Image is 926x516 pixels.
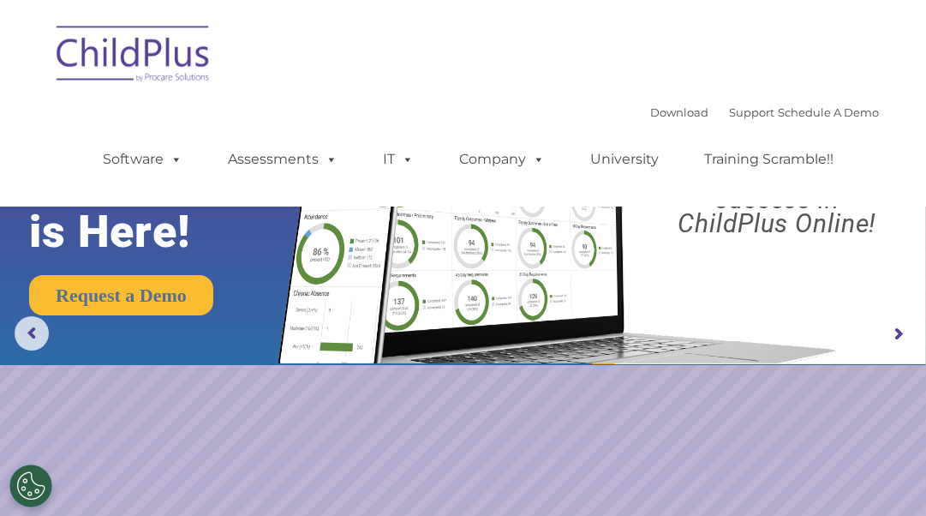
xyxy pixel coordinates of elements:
font: | [650,105,879,119]
a: Support [729,105,774,119]
rs-layer: The Future of ChildPlus is Here! [29,105,325,257]
img: ChildPlus by Procare Solutions [48,14,219,99]
rs-layer: Boost your productivity and streamline your success in ChildPlus Online! [640,116,915,236]
a: Training Scramble!! [687,142,851,177]
a: Software [86,142,200,177]
a: Schedule A Demo [778,105,879,119]
a: University [573,142,676,177]
a: Request a Demo [29,275,213,315]
a: IT [366,142,431,177]
a: Company [442,142,562,177]
a: Assessments [211,142,355,177]
button: Cookies Settings [9,465,52,507]
a: Download [650,105,708,119]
